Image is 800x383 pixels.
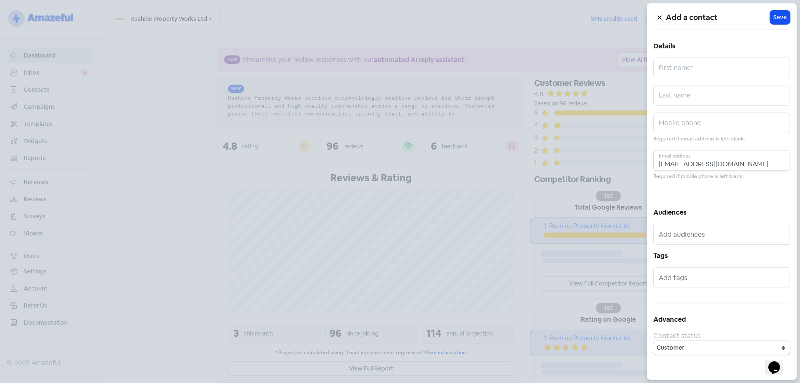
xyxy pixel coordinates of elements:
h5: Add a contact [666,11,770,24]
h5: Advanced [653,313,790,326]
input: Last name [653,85,790,106]
div: Contact status [653,331,790,341]
input: First name [653,58,790,78]
input: Email address [653,150,790,171]
span: Save [773,13,787,22]
small: Required if mobile phone is left blank. [653,173,744,180]
button: Save [770,10,790,24]
h5: Tags [653,250,790,262]
input: Add audiences [659,228,786,241]
h5: Details [653,40,790,53]
input: Mobile phone [653,113,790,133]
small: Required if email address is left blank. [653,135,745,143]
iframe: chat widget [765,350,792,375]
h5: Audiences [653,206,790,219]
input: Add tags [659,271,786,284]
